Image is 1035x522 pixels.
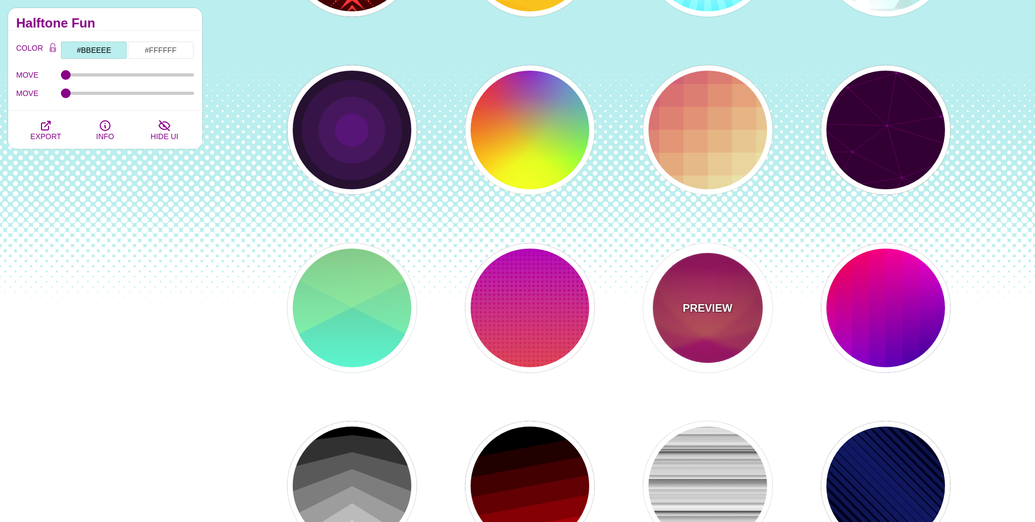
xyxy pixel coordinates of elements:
label: MOVE [16,86,61,100]
button: PREVIEWpink gradient overlapping circles [643,243,772,373]
button: multi gradient sections from red to dark blue [821,243,950,373]
button: diamond pattern over red to pink gradient [465,243,595,373]
span: EXPORT [30,132,61,141]
button: INFO [75,111,135,149]
button: EXPORT [16,111,75,149]
button: HIDE UI [135,111,194,149]
span: INFO [96,132,114,141]
p: PREVIEW [682,300,732,316]
button: grid of squares pink blending into yellow [643,65,772,195]
label: COLOR [16,41,45,59]
button: rainbow conic mesh gradient background [465,65,595,195]
button: purple target circles [287,65,417,195]
span: HIDE UI [150,132,178,141]
button: web of connecting hubs pattern [821,65,950,195]
button: green to blue zones gradient fade [287,243,417,373]
label: MOVE [16,68,61,82]
button: Color Lock [45,41,61,56]
h2: Halftone Fun [16,19,194,28]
